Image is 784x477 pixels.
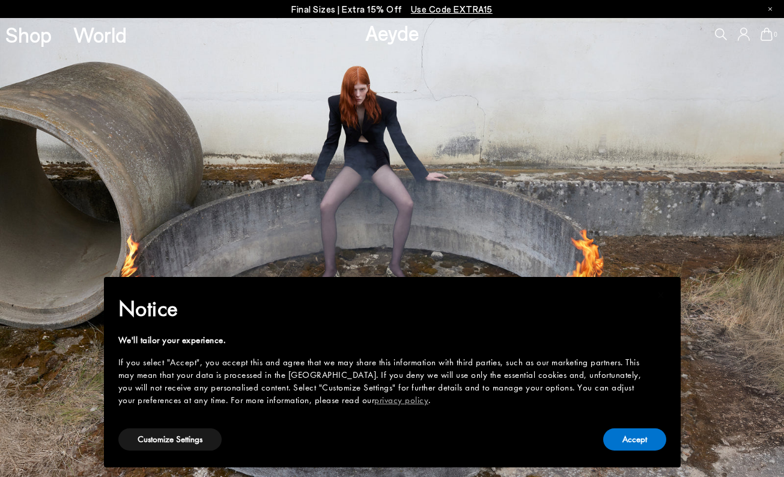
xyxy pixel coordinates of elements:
span: × [657,285,665,304]
h2: Notice [118,293,647,324]
button: Customize Settings [118,428,222,451]
button: Accept [603,428,666,451]
button: Close this notice [647,281,676,309]
div: If you select "Accept", you accept this and agree that we may share this information with third p... [118,356,647,407]
div: We'll tailor your experience. [118,334,647,347]
a: privacy policy [374,394,428,406]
